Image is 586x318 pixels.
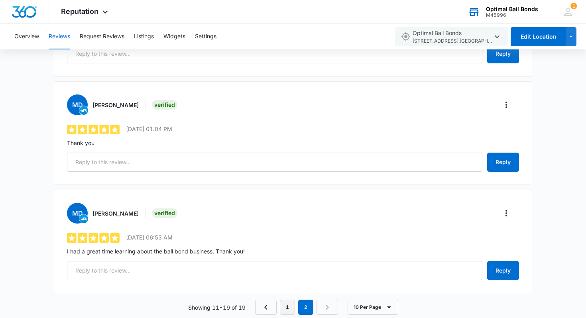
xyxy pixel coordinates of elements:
input: Reply to this review... [67,153,482,172]
button: Request Reviews [80,24,124,49]
button: More [500,98,513,111]
div: Verified [152,100,177,110]
button: Listings [134,24,154,49]
h3: [PERSON_NAME] [92,101,139,109]
em: 2 [298,300,313,315]
span: [STREET_ADDRESS] , [GEOGRAPHIC_DATA] , FL [413,37,492,45]
nav: Pagination [255,300,338,315]
div: account id [486,12,538,18]
span: MD [67,94,88,115]
img: product-trl.v2.svg [79,214,88,223]
button: Reply [487,44,519,63]
button: Overview [14,24,39,49]
button: Reply [487,261,519,280]
img: product-trl.v2.svg [79,106,88,115]
button: Reply [487,153,519,172]
h3: [PERSON_NAME] [92,209,139,218]
div: account name [486,6,538,12]
input: Reply to this review... [67,261,482,280]
button: Optimal Bail Bonds[STREET_ADDRESS],[GEOGRAPHIC_DATA],FL [395,27,508,46]
p: Thank you [67,139,519,147]
p: [DATE] 06:53 AM [126,233,173,241]
span: Reputation [61,7,98,16]
input: Reply to this review... [67,44,482,63]
a: Previous Page [255,300,277,315]
button: 10 Per Page [348,300,398,315]
button: More [500,207,513,220]
p: [DATE] 01:04 PM [126,125,172,133]
button: Reviews [49,24,70,49]
span: 1 [570,3,577,9]
button: Settings [195,24,216,49]
span: Optimal Bail Bonds [413,29,492,45]
button: Edit Location [511,27,566,46]
a: Page 1 [280,300,295,315]
span: MD [67,203,88,224]
div: notifications count [570,3,577,9]
p: Showing 11-19 of 19 [188,303,246,312]
p: I had a great time learning about the bail bond business, Thank you! [67,247,519,255]
button: Widgets [163,24,185,49]
div: Verified [152,208,177,218]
